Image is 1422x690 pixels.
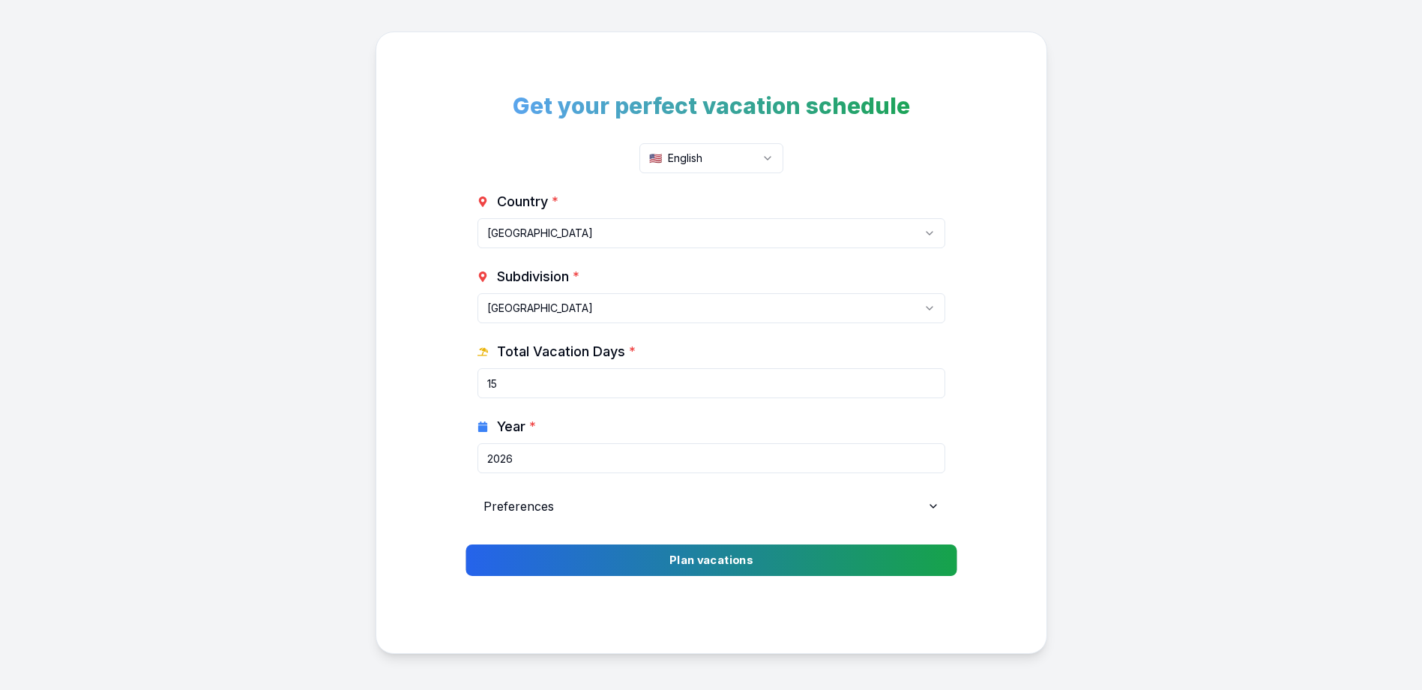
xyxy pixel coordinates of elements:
span: Subdivision [497,266,579,287]
h1: Get your perfect vacation schedule [477,92,945,119]
span: Preferences [483,497,554,515]
button: Plan vacations [466,544,956,576]
span: Total Vacation Days [497,341,636,362]
span: Country [497,191,558,212]
span: Year [497,416,536,437]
